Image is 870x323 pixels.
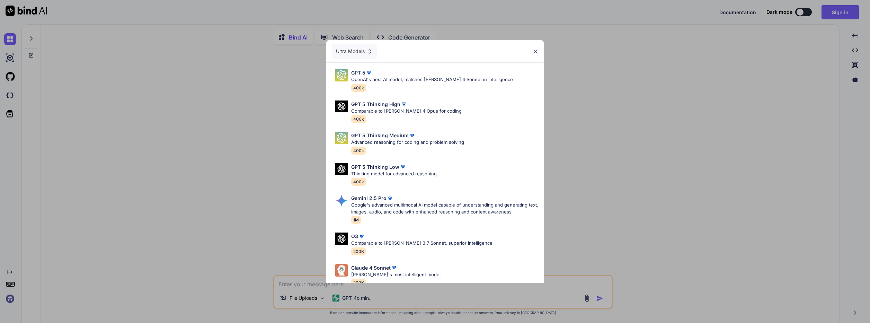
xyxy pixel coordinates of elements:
p: OpenAI's best AI model, matches [PERSON_NAME] 4 Sonnet in Intelligence [351,76,513,83]
img: Pick Models [335,101,348,113]
div: Ultra Models [332,44,377,59]
p: GPT 5 Thinking High [351,101,400,108]
img: premium [409,132,416,139]
span: 200K [351,279,366,287]
img: Pick Models [335,194,348,207]
img: Pick Models [335,132,348,144]
p: Comparable to [PERSON_NAME] 4 Opus for coding [351,108,462,115]
img: close [532,49,538,54]
img: premium [387,195,393,202]
p: O3 [351,233,358,240]
span: 400k [351,84,366,92]
img: Pick Models [367,49,373,54]
img: Pick Models [335,264,348,277]
img: premium [365,69,372,76]
img: premium [391,264,398,271]
p: GPT 5 Thinking Medium [351,132,409,139]
img: premium [358,233,365,240]
p: [PERSON_NAME]'s most intelligent model [351,271,441,278]
p: Claude 4 Sonnet [351,264,391,271]
span: 400k [351,147,366,155]
span: 1M [351,216,361,224]
p: GPT 5 Thinking Low [351,163,399,171]
img: Pick Models [335,163,348,175]
p: Comparable to [PERSON_NAME] 3.7 Sonnet, superior intelligence [351,240,492,247]
p: Gemini 2.5 Pro [351,194,387,202]
p: Thinking model for advanced reasoning. [351,171,438,177]
img: premium [400,101,407,107]
span: 400k [351,115,366,123]
span: 200K [351,247,366,255]
img: Pick Models [335,69,348,81]
span: 400k [351,178,366,186]
img: premium [399,163,406,170]
p: GPT 5 [351,69,365,76]
p: Google's advanced multimodal AI model capable of understanding and generating text, images, audio... [351,202,538,215]
p: Advanced reasoning for coding and problem solving [351,139,464,146]
img: Pick Models [335,233,348,245]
